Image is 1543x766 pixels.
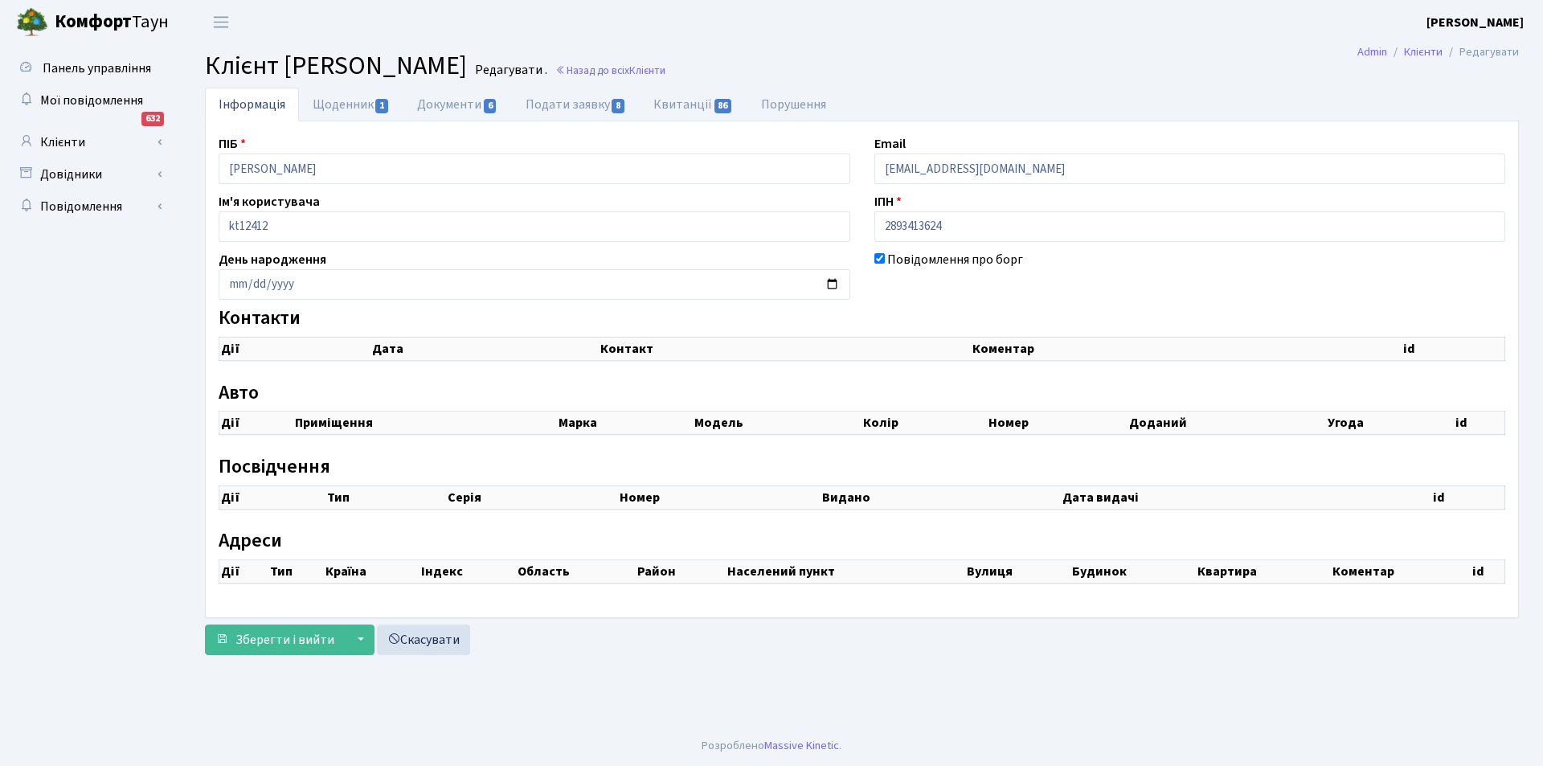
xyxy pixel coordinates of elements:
[557,412,693,435] th: Марка
[1443,43,1519,61] li: Редагувати
[268,560,324,584] th: Тип
[764,737,839,754] a: Massive Kinetic
[1196,560,1331,584] th: Квартира
[1070,560,1195,584] th: Будинок
[512,88,640,121] a: Подати заявку
[1061,485,1432,509] th: Дата видачі
[874,134,906,154] label: Email
[8,126,169,158] a: Клієнти
[219,560,268,584] th: Дії
[516,560,636,584] th: Область
[640,88,747,121] a: Квитанції
[8,190,169,223] a: Повідомлення
[219,134,246,154] label: ПІБ
[1326,412,1454,435] th: Угода
[629,63,665,78] span: Клієнти
[205,88,299,121] a: Інформація
[219,456,330,479] label: Посвідчення
[1331,560,1471,584] th: Коментар
[219,337,370,360] th: Дії
[618,485,821,509] th: Номер
[8,84,169,117] a: Мої повідомлення632
[821,485,1061,509] th: Видано
[599,337,971,360] th: Контакт
[219,192,320,211] label: Ім'я користувача
[325,485,445,509] th: Тип
[219,382,259,405] label: Авто
[1426,13,1524,32] a: [PERSON_NAME]
[1357,43,1387,60] a: Admin
[403,88,511,121] a: Документи
[887,250,1023,269] label: Повідомлення про борг
[1431,485,1504,509] th: id
[726,560,965,584] th: Населений пункт
[219,530,282,553] label: Адреси
[55,9,132,35] b: Комфорт
[446,485,619,509] th: Серія
[377,625,470,655] a: Скасувати
[40,92,143,109] span: Мої повідомлення
[612,99,624,113] span: 8
[1128,412,1326,435] th: Доданий
[636,560,726,584] th: Район
[1333,35,1543,69] nav: breadcrumb
[987,412,1128,435] th: Номер
[1404,43,1443,60] a: Клієнти
[293,412,557,435] th: Приміщення
[55,9,169,36] span: Таун
[16,6,48,39] img: logo.png
[8,158,169,190] a: Довідники
[1426,14,1524,31] b: [PERSON_NAME]
[965,560,1071,584] th: Вулиця
[702,737,841,755] div: Розроблено .
[219,250,326,269] label: День народження
[219,412,293,435] th: Дії
[1402,337,1505,360] th: id
[862,412,987,435] th: Колір
[8,52,169,84] a: Панель управління
[874,192,902,211] label: ІПН
[219,307,301,330] label: Контакти
[1471,560,1504,584] th: id
[205,625,345,655] button: Зберегти і вийти
[43,59,151,77] span: Панель управління
[1454,412,1504,435] th: id
[370,337,599,360] th: Дата
[324,560,420,584] th: Країна
[205,47,467,84] span: Клієнт [PERSON_NAME]
[484,99,497,113] span: 6
[714,99,732,113] span: 86
[219,485,326,509] th: Дії
[420,560,517,584] th: Індекс
[375,99,388,113] span: 1
[693,412,862,435] th: Модель
[235,631,334,649] span: Зберегти і вийти
[747,88,840,121] a: Порушення
[971,337,1402,360] th: Коментар
[299,88,403,121] a: Щоденник
[555,63,665,78] a: Назад до всіхКлієнти
[141,112,164,126] div: 632
[201,9,241,35] button: Переключити навігацію
[472,63,547,78] small: Редагувати .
